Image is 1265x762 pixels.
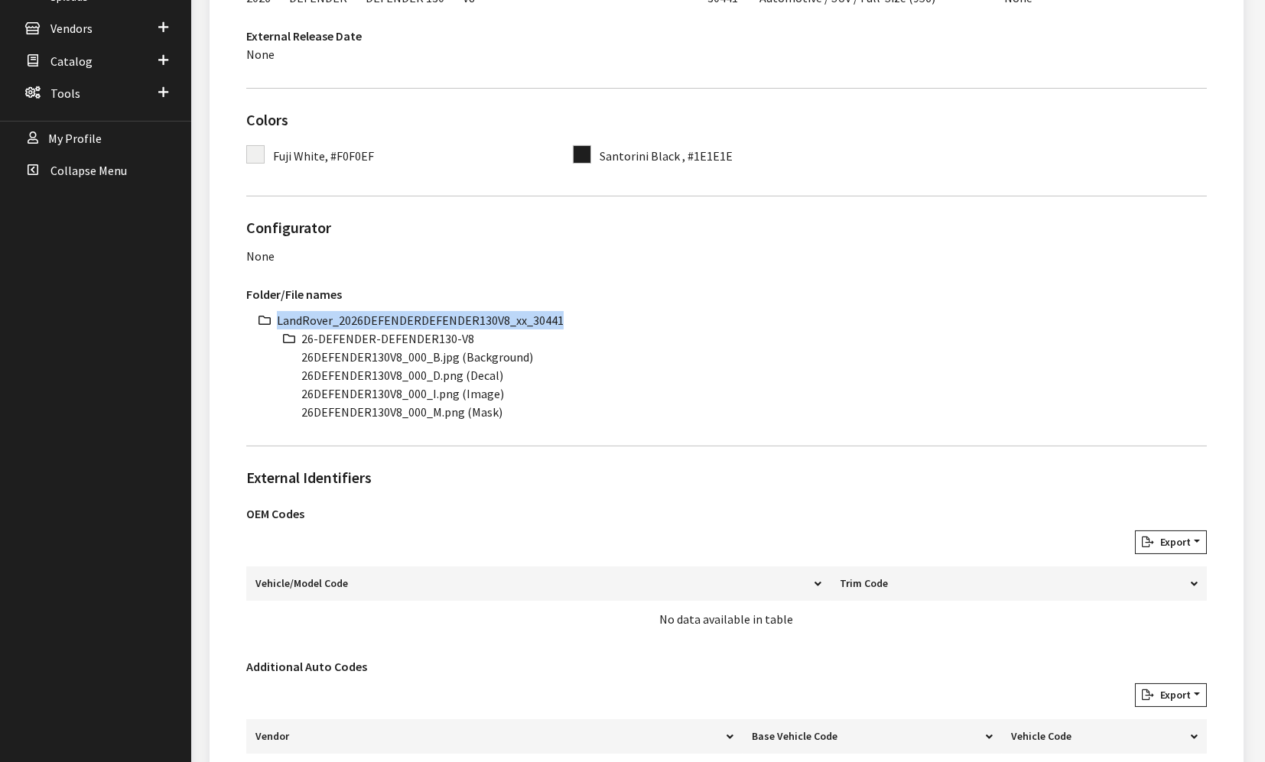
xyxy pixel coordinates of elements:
[301,366,1207,384] li: 26DEFENDER130V8_000_D.png (Decal)
[50,54,93,69] span: Catalog
[246,657,1207,676] h3: Additional Auto Codes
[246,566,831,601] th: Vehicle/Model Code: activate to sort column descending
[273,148,328,164] span: Fuji White,
[277,311,1207,329] li: LandRover_2026DEFENDERDEFENDER130V8_xx_30441
[330,148,374,164] span: #F0F0EF
[246,247,1207,265] div: None
[246,504,1207,523] h3: OEM Codes
[50,163,127,178] span: Collapse Menu
[246,27,362,45] h3: External Release Date
[246,47,275,62] span: None
[50,21,93,37] span: Vendors
[48,131,102,146] span: My Profile
[246,285,1207,303] h3: Folder/File names
[301,384,1207,403] li: 26DEFENDER130V8_000_I.png (Image)
[50,86,80,101] span: Tools
[743,719,1002,754] th: Base Vehicle Code: activate to sort column ascending
[246,466,1207,489] h2: External Identifiers
[301,348,1207,366] li: 26DEFENDER130V8_000_B.jpg (Background)
[1002,719,1207,754] th: Vehicle Code: activate to sort column ascending
[1154,535,1191,549] span: Export
[1135,683,1207,707] button: Export
[246,601,1207,637] td: No data available in table
[246,216,1207,239] h2: Configurator
[301,329,1207,348] li: 26-DEFENDER-DEFENDER130-V8
[600,148,685,164] span: Santorini Black ,
[1154,688,1191,702] span: Export
[246,109,1207,131] h2: Colors
[301,403,1207,421] li: 26DEFENDER130V8_000_M.png (Mask)
[1135,530,1207,554] button: Export
[688,148,733,164] span: #1E1E1E
[246,719,743,754] th: Vendor: activate to sort column descending
[831,566,1207,601] th: Trim Code: activate to sort column ascending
